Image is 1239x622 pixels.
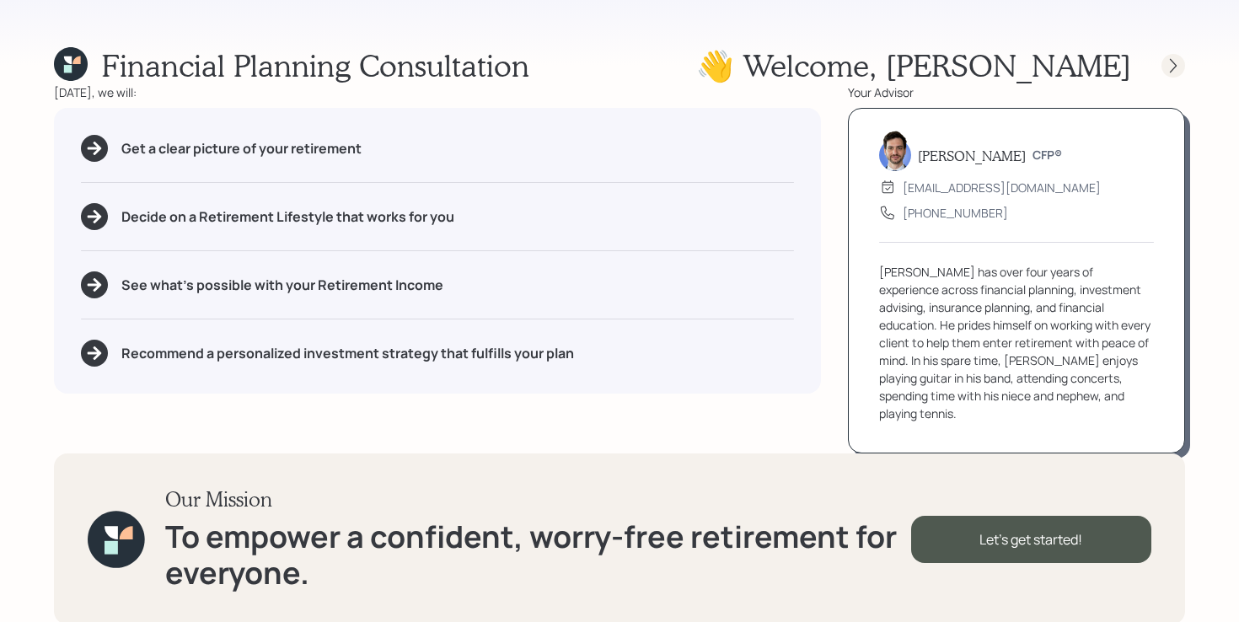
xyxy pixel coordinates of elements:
[1032,148,1062,163] h6: CFP®
[54,83,821,101] div: [DATE], we will:
[903,179,1101,196] div: [EMAIL_ADDRESS][DOMAIN_NAME]
[879,131,911,171] img: jonah-coleman-headshot.png
[903,204,1008,222] div: [PHONE_NUMBER]
[101,47,529,83] h1: Financial Planning Consultation
[918,147,1026,164] h5: [PERSON_NAME]
[121,346,574,362] h5: Recommend a personalized investment strategy that fulfills your plan
[165,487,911,512] h3: Our Mission
[165,518,911,591] h1: To empower a confident, worry-free retirement for everyone.
[911,516,1151,563] div: Let's get started!
[121,209,454,225] h5: Decide on a Retirement Lifestyle that works for you
[696,47,1131,83] h1: 👋 Welcome , [PERSON_NAME]
[879,263,1154,422] div: [PERSON_NAME] has over four years of experience across financial planning, investment advising, i...
[848,83,1185,101] div: Your Advisor
[121,277,443,293] h5: See what's possible with your Retirement Income
[121,141,362,157] h5: Get a clear picture of your retirement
